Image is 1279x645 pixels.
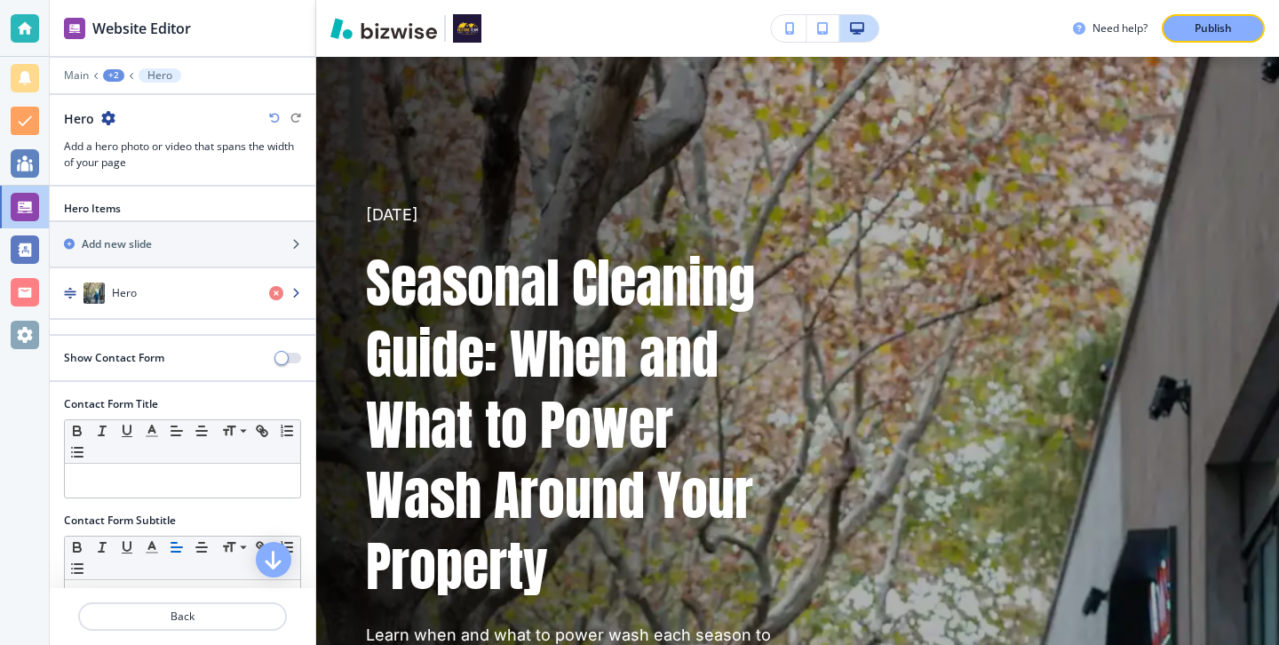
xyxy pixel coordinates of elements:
[64,350,164,366] h2: Show Contact Form
[366,248,776,602] p: Seasonal Cleaning Guide: When and What to Power Wash Around Your Property
[330,18,437,39] img: Bizwise Logo
[64,69,89,82] button: Main
[112,285,137,301] h4: Hero
[1162,14,1265,43] button: Publish
[64,287,76,299] img: Drag
[64,201,121,217] h2: Hero Items
[78,602,287,631] button: Back
[64,109,94,128] h2: Hero
[453,14,481,43] img: Your Logo
[50,222,315,267] button: Add new slide
[103,69,124,82] button: +2
[64,513,176,529] h2: Contact Form Subtitle
[50,268,315,320] button: DragHero
[82,236,152,252] h2: Add new slide
[92,18,191,39] h2: Website Editor
[147,69,172,82] p: Hero
[139,68,181,83] button: Hero
[80,609,285,625] p: Back
[366,203,776,227] p: [DATE]
[64,18,85,39] img: editor icon
[1195,20,1232,36] p: Publish
[64,396,158,412] h2: Contact Form Title
[64,139,301,171] h3: Add a hero photo or video that spans the width of your page
[1092,20,1148,36] h3: Need help?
